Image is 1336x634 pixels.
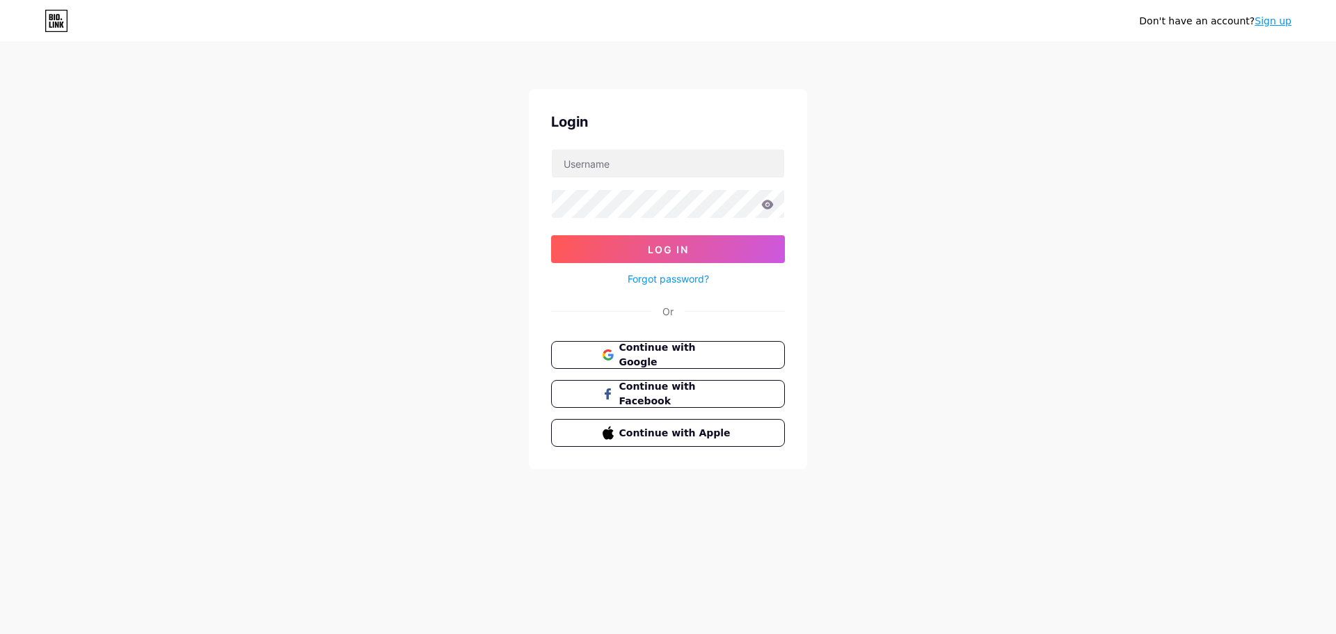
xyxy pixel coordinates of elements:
[628,271,709,286] a: Forgot password?
[551,235,785,263] button: Log In
[619,426,734,441] span: Continue with Apple
[551,380,785,408] button: Continue with Facebook
[552,150,784,177] input: Username
[1139,14,1291,29] div: Don't have an account?
[662,304,674,319] div: Or
[619,379,734,409] span: Continue with Facebook
[648,244,689,255] span: Log In
[551,341,785,369] button: Continue with Google
[551,111,785,132] div: Login
[619,340,734,370] span: Continue with Google
[551,419,785,447] button: Continue with Apple
[1255,15,1291,26] a: Sign up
